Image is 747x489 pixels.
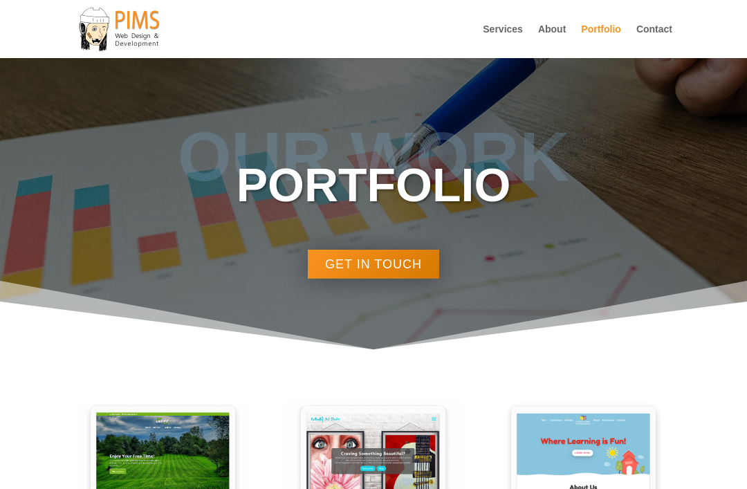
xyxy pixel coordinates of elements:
a: About [538,24,566,58]
a: Services [483,24,523,58]
a: Portfolio [581,24,621,58]
a: Get in touch [308,250,439,278]
h1: Portfolio [75,161,672,215]
p: Our Work [75,147,672,166]
a: Contact [636,24,672,58]
img: PIMS Web Design & Development LLC [77,6,162,53]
